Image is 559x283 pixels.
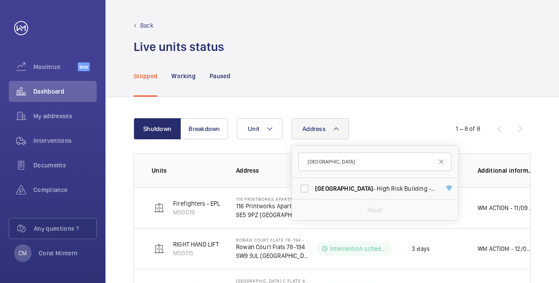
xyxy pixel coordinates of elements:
[210,72,230,80] p: Paused
[152,166,222,175] p: Units
[33,136,97,145] span: Interventions
[248,125,259,132] span: Unit
[33,87,97,96] span: Dashboard
[478,203,534,212] p: WM ACTION - 11/09 - On going issues, possible drive upgrade required
[33,161,97,170] span: Documents
[236,166,310,175] p: Address
[236,251,310,260] p: SW9 9JL [GEOGRAPHIC_DATA]
[171,72,195,80] p: Working
[302,125,326,132] span: Address
[39,249,78,258] p: Coral Mintern
[18,249,27,258] p: CM
[34,224,96,233] span: Any questions ?
[478,166,534,175] p: Additional information
[33,112,97,120] span: My addresses
[330,244,386,253] p: Intervention scheduled
[456,124,480,133] div: 1 – 8 of 8
[291,118,349,139] button: Address
[33,62,78,71] span: Maximize
[236,196,310,202] p: 116 Printworks Apartments Flats 1-65 - High Risk Building
[140,21,153,30] p: Back
[134,118,181,139] button: Shutdown
[236,243,310,251] p: Rowan Court Flats 78-194
[315,184,436,193] span: - High Risk Building - , LONDON N7 0LT
[134,72,157,80] p: Stopped
[134,39,224,55] h1: Live units status
[236,202,310,210] p: 116 Printworks Apartments Flats 1-65
[298,152,451,171] input: Search by address
[173,240,219,249] p: RIGHT HAND LIFT
[33,185,97,194] span: Compliance
[412,244,430,253] p: 3 days
[237,118,283,139] button: Unit
[154,243,164,254] img: elevator.svg
[173,249,219,258] p: M50115
[367,206,382,214] p: Reset
[173,199,260,208] p: Firefighters - EPL Flats 1-65 No 1
[478,244,534,253] p: WM ACTIOM - 12/09 - Repairs on site [DATE] Repair team booked in for [DATE] - repair team require...
[236,237,310,243] p: Rowan Court Flats 78-194 - High Risk Building
[181,118,228,139] button: Breakdown
[154,203,164,213] img: elevator.svg
[173,208,260,217] p: M50019
[78,62,90,71] span: Beta
[236,210,310,219] p: SE5 9PZ [GEOGRAPHIC_DATA]
[315,185,373,192] span: [GEOGRAPHIC_DATA]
